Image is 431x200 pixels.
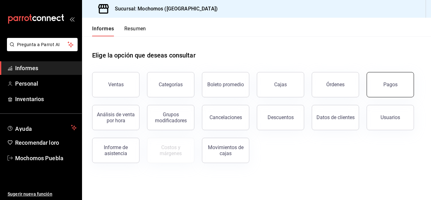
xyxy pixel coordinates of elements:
[367,105,414,130] button: Usuarios
[92,25,146,36] div: pestañas de navegación
[104,144,128,156] font: Informe de asistencia
[312,105,359,130] button: Datos de clientes
[316,114,355,120] font: Datos de clientes
[257,72,304,97] button: Cajas
[210,114,242,120] font: Cancelaciones
[159,82,183,88] font: Categorías
[202,105,249,130] button: Cancelaciones
[381,114,400,120] font: Usuarios
[7,38,78,51] button: Pregunta a Parrot AI
[326,82,345,88] font: Órdenes
[124,26,146,32] font: Resumen
[160,144,182,156] font: Costos y márgenes
[69,16,74,21] button: abrir_cajón_menú
[4,46,78,52] a: Pregunta a Parrot AI
[15,125,32,132] font: Ayuda
[92,26,114,32] font: Informes
[207,82,244,88] font: Boleto promedio
[108,82,124,88] font: Ventas
[92,72,139,97] button: Ventas
[92,105,139,130] button: Análisis de venta por hora
[202,72,249,97] button: Boleto promedio
[383,82,398,88] font: Pagos
[15,139,59,146] font: Recomendar loro
[15,80,38,87] font: Personal
[15,96,44,102] font: Inventarios
[268,114,294,120] font: Descuentos
[15,65,38,71] font: Informes
[202,138,249,163] button: Movimientos de cajas
[15,155,63,161] font: Mochomos Puebla
[92,138,139,163] button: Informe de asistencia
[92,52,196,59] font: Elige la opción que deseas consultar
[367,72,414,97] button: Pagos
[147,72,194,97] button: Categorías
[17,42,60,47] font: Pregunta a Parrot AI
[257,105,304,130] button: Descuentos
[274,82,287,88] font: Cajas
[115,6,218,12] font: Sucursal: Mochomos ([GEOGRAPHIC_DATA])
[312,72,359,97] button: Órdenes
[97,112,135,124] font: Análisis de venta por hora
[147,105,194,130] button: Grupos modificadores
[8,191,52,197] font: Sugerir nueva función
[147,138,194,163] button: Contrata inventarios para ver este informe
[155,112,187,124] font: Grupos modificadores
[208,144,244,156] font: Movimientos de cajas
